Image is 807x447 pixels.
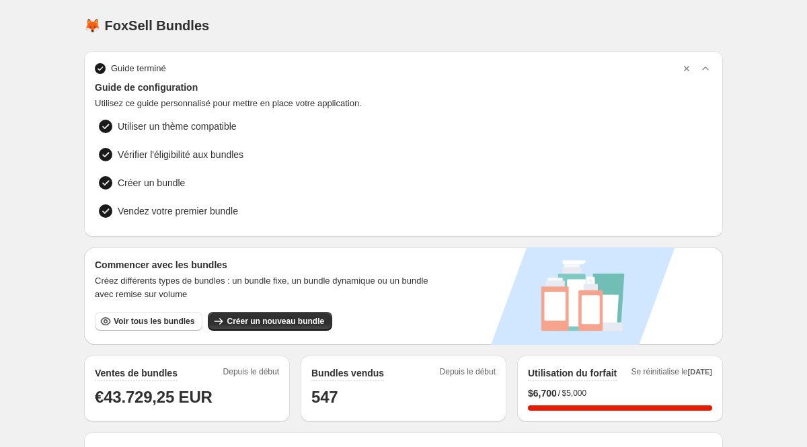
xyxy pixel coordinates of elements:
span: Créer un bundle [118,176,185,190]
span: Guide de configuration [95,81,712,94]
h3: Commencer avec les bundles [95,258,445,272]
span: Depuis le début [440,366,496,381]
h2: Utilisation du forfait [528,366,617,380]
span: Depuis le début [223,366,279,381]
span: Créer un nouveau bundle [227,316,324,327]
span: Guide terminé [111,62,166,75]
button: Voir tous les bundles [95,312,202,331]
h1: 547 [311,387,496,408]
span: Se réinitialise le [631,366,712,381]
h1: 🦊 FoxSell Bundles [84,17,209,34]
button: Créer un nouveau bundle [208,312,332,331]
span: Créez différents types de bundles : un bundle fixe, un bundle dynamique ou un bundle avec remise ... [95,274,445,301]
div: / [528,387,712,400]
span: Utilisez ce guide personnalisé pour mettre en place votre application. [95,97,712,110]
span: Vérifier l'éligibilité aux bundles [118,148,243,161]
h1: €43.729,25 EUR [95,387,279,408]
h2: Ventes de bundles [95,366,178,380]
span: Vendez votre premier bundle [118,204,238,218]
span: [DATE] [688,368,712,376]
h2: Bundles vendus [311,366,384,380]
span: Utiliser un thème compatible [118,120,237,133]
span: $5,000 [562,388,586,399]
span: $ 6,700 [528,387,557,400]
span: Voir tous les bundles [114,316,194,327]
